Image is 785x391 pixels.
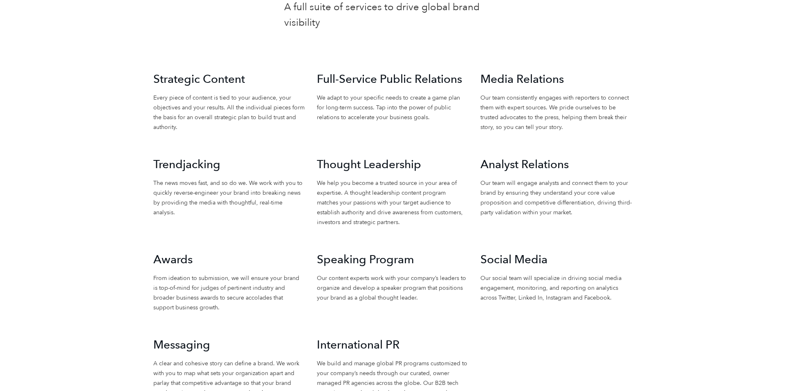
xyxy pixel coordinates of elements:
[317,71,468,87] h3: Full-Service Public Relations
[480,273,632,303] p: Our social team will specialize in driving social media engagement, monitoring, and reporting on ...
[153,178,305,218] p: The news moves fast, and so do we. We work with you to quickly reverse-engineer your brand into b...
[153,273,305,313] p: From ideation to submission, we will ensure your brand is top-of-mind for judges of pertinent ind...
[480,178,632,218] p: Our team will engage analysts and connect them to your brand by ensuring they understand your cor...
[317,93,468,122] p: We adapt to your specific needs to create a game plan for long-term success. Tap into the power o...
[317,178,468,227] p: We help you become a trusted source in your area of expertise. A thought leadership content progr...
[480,93,632,132] p: Our team consistently engages with reporters to connect them with expert sources. We pride oursel...
[153,93,305,132] p: Every piece of content is tied to your audience, your objectives and your results. All the indivi...
[317,252,468,267] h3: Speaking Program
[153,337,305,353] h3: Messaging
[317,273,468,303] p: Our content experts work with your company’s leaders to organize and develop a speaker program th...
[317,337,468,353] h3: International PR
[153,252,305,267] h3: Awards
[480,157,632,172] h3: Analyst Relations
[153,157,305,172] h3: Trendjacking
[480,252,632,267] h3: Social Media
[317,157,468,172] h3: Thought Leadership
[480,71,632,87] h3: Media Relations
[153,71,305,87] h3: Strategic Content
